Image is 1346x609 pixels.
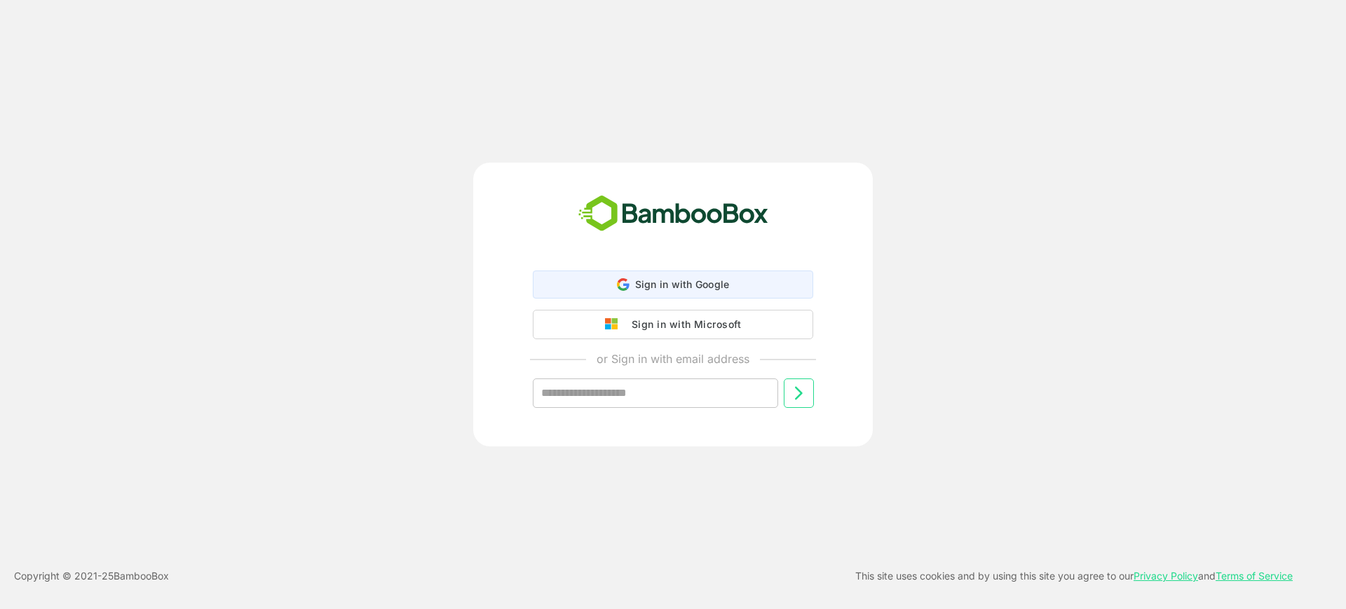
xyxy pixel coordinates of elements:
[605,318,625,331] img: google
[14,568,169,584] p: Copyright © 2021- 25 BambooBox
[1134,570,1198,582] a: Privacy Policy
[855,568,1293,584] p: This site uses cookies and by using this site you agree to our and
[533,271,813,299] div: Sign in with Google
[533,310,813,339] button: Sign in with Microsoft
[597,350,749,367] p: or Sign in with email address
[1216,570,1293,582] a: Terms of Service
[635,278,730,290] span: Sign in with Google
[625,315,741,334] div: Sign in with Microsoft
[571,191,776,237] img: bamboobox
